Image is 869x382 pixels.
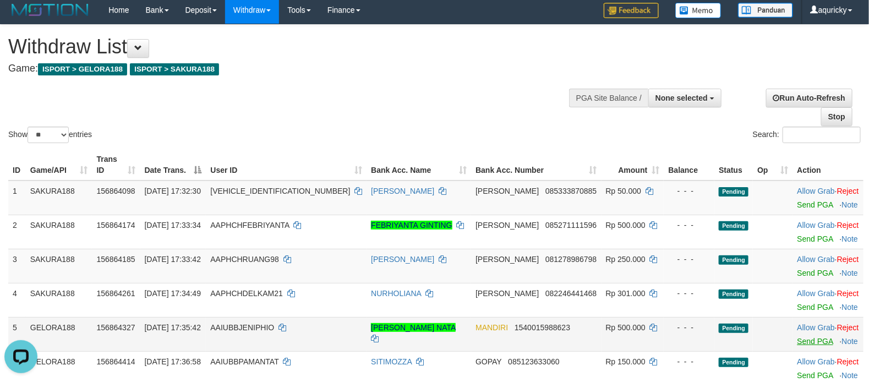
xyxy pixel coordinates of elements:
[797,337,833,346] a: Send PGA
[668,254,710,265] div: - - -
[719,187,748,197] span: Pending
[797,357,837,366] span: ·
[8,149,26,181] th: ID
[8,317,26,351] td: 5
[719,255,748,265] span: Pending
[206,149,367,181] th: User ID: activate to sort column ascending
[96,289,135,298] span: 156864261
[210,289,283,298] span: AAPHCHDELKAM21
[842,303,859,312] a: Note
[210,221,289,230] span: AAPHCHFEBRIYANTA
[668,322,710,333] div: - - -
[793,181,863,215] td: ·
[837,187,859,195] a: Reject
[793,283,863,317] td: ·
[738,3,793,18] img: panduan.png
[606,289,646,298] span: Rp 301.000
[545,255,597,264] span: Copy 081278986798 to clipboard
[145,289,201,298] span: [DATE] 17:34:49
[797,255,835,264] a: Allow Grab
[476,187,539,195] span: [PERSON_NAME]
[4,4,37,37] button: Open LiveChat chat widget
[145,357,201,366] span: [DATE] 17:36:58
[793,317,863,351] td: ·
[371,187,434,195] a: [PERSON_NAME]
[793,149,863,181] th: Action
[842,269,859,277] a: Note
[797,187,835,195] a: Allow Grab
[719,290,748,299] span: Pending
[92,149,140,181] th: Trans ID: activate to sort column ascending
[210,255,278,264] span: AAPHCHRUANG98
[842,200,859,209] a: Note
[719,221,748,231] span: Pending
[8,215,26,249] td: 2
[797,269,833,277] a: Send PGA
[545,221,597,230] span: Copy 085271111596 to clipboard
[8,63,569,74] h4: Game:
[96,221,135,230] span: 156864174
[793,249,863,283] td: ·
[648,89,722,107] button: None selected
[753,127,861,143] label: Search:
[210,357,278,366] span: AAIUBBPAMANTAT
[606,221,646,230] span: Rp 500.000
[371,357,412,366] a: SITIMOZZA
[515,323,570,332] span: Copy 1540015988623 to clipboard
[8,127,92,143] label: Show entries
[8,283,26,317] td: 4
[837,221,859,230] a: Reject
[606,357,646,366] span: Rp 150.000
[371,289,421,298] a: NURHOLIANA
[668,288,710,299] div: - - -
[371,255,434,264] a: [PERSON_NAME]
[837,357,859,366] a: Reject
[797,303,833,312] a: Send PGA
[508,357,559,366] span: Copy 085123633060 to clipboard
[210,323,274,332] span: AAIUBBJENIPHIO
[668,220,710,231] div: - - -
[766,89,852,107] a: Run Auto-Refresh
[797,221,835,230] a: Allow Grab
[96,187,135,195] span: 156864098
[96,357,135,366] span: 156864414
[140,149,206,181] th: Date Trans.: activate to sort column descending
[797,371,833,380] a: Send PGA
[664,149,714,181] th: Balance
[719,358,748,367] span: Pending
[367,149,471,181] th: Bank Acc. Name: activate to sort column ascending
[371,323,456,332] a: [PERSON_NAME] NATA
[797,323,835,332] a: Allow Grab
[145,255,201,264] span: [DATE] 17:33:42
[8,181,26,215] td: 1
[8,249,26,283] td: 3
[145,323,201,332] span: [DATE] 17:35:42
[145,221,201,230] span: [DATE] 17:33:34
[797,289,835,298] a: Allow Grab
[797,323,837,332] span: ·
[210,187,350,195] span: [VEHICLE_IDENTIFICATION_NUMBER]
[96,255,135,264] span: 156864185
[569,89,648,107] div: PGA Site Balance /
[793,215,863,249] td: ·
[842,337,859,346] a: Note
[471,149,601,181] th: Bank Acc. Number: activate to sort column ascending
[842,371,859,380] a: Note
[837,289,859,298] a: Reject
[797,200,833,209] a: Send PGA
[476,289,539,298] span: [PERSON_NAME]
[797,187,837,195] span: ·
[8,36,569,58] h1: Withdraw List
[668,356,710,367] div: - - -
[26,149,92,181] th: Game/API: activate to sort column ascending
[797,234,833,243] a: Send PGA
[476,357,501,366] span: GOPAY
[371,221,452,230] a: FEBRIYANTA GINTING
[837,323,859,332] a: Reject
[606,255,646,264] span: Rp 250.000
[797,289,837,298] span: ·
[842,234,859,243] a: Note
[668,185,710,197] div: - - -
[26,249,92,283] td: SAKURA188
[714,149,753,181] th: Status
